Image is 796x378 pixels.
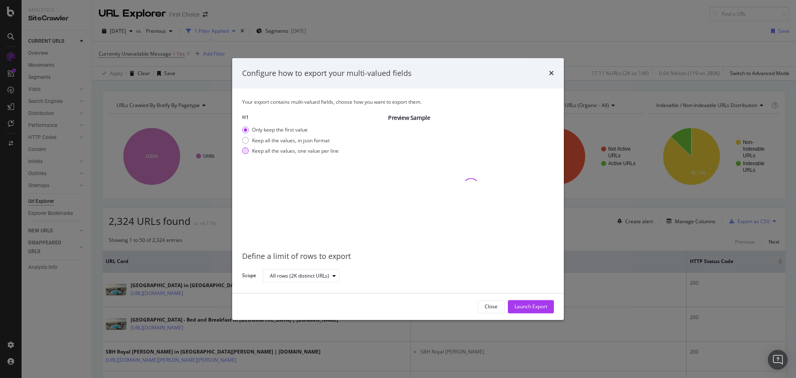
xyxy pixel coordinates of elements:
label: H1 [242,114,381,121]
div: All rows (2K distinct URLs) [270,273,329,278]
div: modal [232,58,564,320]
div: Only keep the first value [242,127,339,134]
div: Keep all the values, in json format [242,137,339,144]
button: Close [478,300,505,313]
label: Scope [242,272,256,281]
div: Keep all the values, in json format [252,137,330,144]
div: Configure how to export your multi-valued fields [242,68,412,79]
div: Close [485,303,498,310]
div: Preview Sample [388,114,554,122]
div: Define a limit of rows to export [242,251,554,262]
div: Launch Export [514,303,547,310]
div: times [549,68,554,79]
button: Launch Export [508,300,554,313]
div: Your export contains multi-valued fields, choose how you want to export them. [242,98,554,105]
div: Keep all the values, one value per line [252,147,339,154]
div: Only keep the first value [252,127,308,134]
button: All rows (2K distinct URLs) [263,269,340,283]
div: Open Intercom Messenger [768,350,788,370]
